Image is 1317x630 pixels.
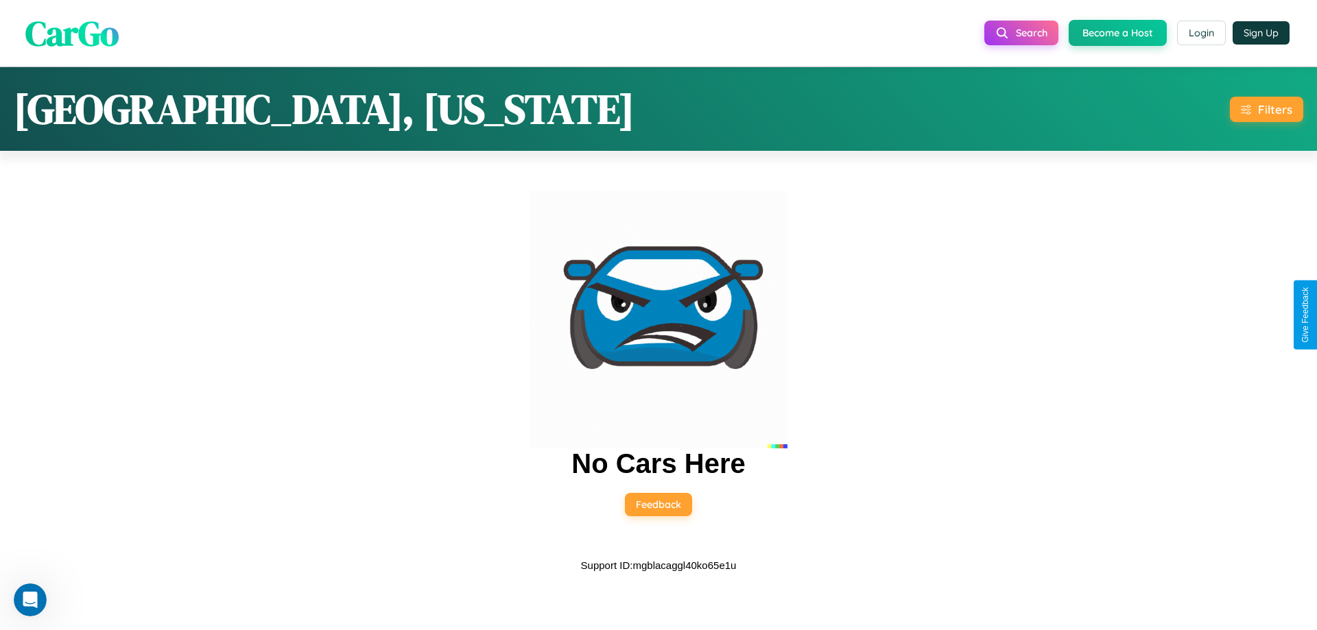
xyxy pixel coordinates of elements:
h2: No Cars Here [571,448,745,479]
div: Filters [1258,102,1292,117]
button: Feedback [625,493,692,516]
button: Sign Up [1233,21,1290,45]
button: Filters [1230,97,1303,122]
iframe: Intercom live chat [14,583,47,616]
button: Search [984,21,1058,45]
h1: [GEOGRAPHIC_DATA], [US_STATE] [14,81,634,137]
button: Login [1177,21,1226,45]
img: car [530,191,787,448]
span: Search [1016,27,1047,39]
button: Become a Host [1069,20,1167,46]
div: Give Feedback [1301,287,1310,343]
p: Support ID: mgblacaggl40ko65e1u [581,556,737,574]
span: CarGo [25,9,119,56]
